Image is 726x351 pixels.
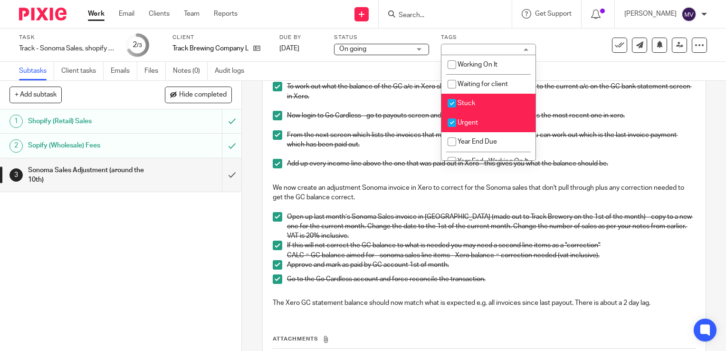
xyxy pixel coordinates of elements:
[144,62,166,80] a: Files
[287,130,696,150] p: From the next screen which lists the invoices that make up the the batch deposit you can work out...
[172,34,267,41] label: Client
[287,260,696,270] p: Approve and mark as paid by GC account 1st of month.
[458,158,528,165] span: Year End - Working On It
[287,159,696,168] p: Add up every income line above the one that was paid out in Xero - this gives you what the balanc...
[287,251,696,260] p: CALC = GC balance aimed for - sonoma sales line items - Xero balance = correction needed (vat inc...
[10,139,23,153] div: 2
[111,62,137,80] a: Emails
[287,212,696,241] p: Open up last month’s Sonoma Sales invoice in [GEOGRAPHIC_DATA] (made out to Track Brewery on the ...
[624,9,677,19] p: [PERSON_NAME]
[137,43,142,48] small: /3
[681,7,697,22] img: svg%3E
[287,111,696,120] p: Now login to Go Cardless - go to payouts screen and click on the payout that matches the most rec...
[184,9,200,19] a: Team
[28,138,151,153] h1: Sopify (Wholesale) Fees
[172,44,248,53] p: Track Brewing Company Ltd
[179,91,227,99] span: Hide completed
[279,45,299,52] span: [DATE]
[61,62,104,80] a: Client tasks
[287,82,696,101] p: To work out what the balance of the GC a/c in Xero should be - look at the last payout to the cur...
[133,39,142,50] div: 2
[214,9,238,19] a: Reports
[19,34,114,41] label: Task
[339,46,366,52] span: On going
[28,114,151,128] h1: Shopify (Retail) Sales
[19,62,54,80] a: Subtasks
[10,87,62,103] button: + Add subtask
[28,163,151,187] h1: Sonoma Sales Adjustment (around the 10th)
[458,81,508,88] span: Waiting for client
[458,100,475,107] span: Stuck
[287,241,696,250] p: If this will not correct the GC balance to what is needed you may need a second line items as a "...
[10,115,23,128] div: 1
[119,9,134,19] a: Email
[441,34,536,41] label: Tags
[458,138,497,145] span: Year End Due
[19,8,67,20] img: Pixie
[215,62,251,80] a: Audit logs
[398,11,483,20] input: Search
[279,34,322,41] label: Due by
[458,61,497,68] span: Working On It
[334,34,429,41] label: Status
[165,87,232,103] button: Hide completed
[273,336,318,341] span: Attachments
[10,168,23,182] div: 3
[535,10,572,17] span: Get Support
[287,274,696,284] p: Go to the Go Cardless account and force reconcile the transaction.
[273,298,696,308] p: The Xero GC statement balance should now match what is expected e.g. all invoices since last payo...
[88,9,105,19] a: Work
[173,62,208,80] a: Notes (0)
[149,9,170,19] a: Clients
[273,183,696,203] p: We now create an adjustment Sonoma invoice in Xero to correct for the Sonoma sales that don't pul...
[458,119,478,126] span: Urgent
[19,44,114,53] div: Track - Sonoma Sales, shopify and GoCardless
